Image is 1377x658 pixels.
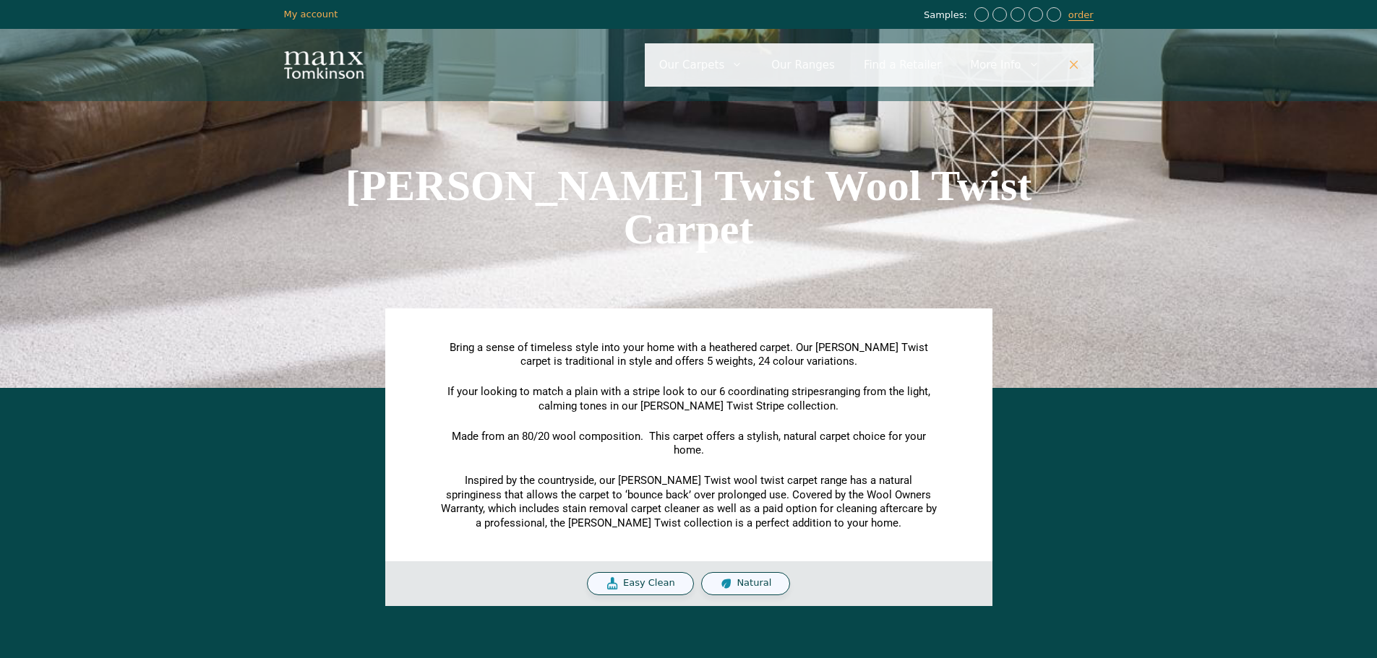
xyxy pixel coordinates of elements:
[439,341,938,369] p: Bring a sense of timeless style into your home with a heathered carpet. Our [PERSON_NAME] Twist c...
[284,51,364,79] img: Manx Tomkinson
[439,385,938,413] p: If your looking to match a plain with a stripe look to our 6 coordinating stripes
[439,430,938,458] p: Made from an 80/20 wool composition. This carpet offers a stylish, natural carpet choice for your...
[539,385,930,412] span: ranging from the light, calming tones in our [PERSON_NAME] Twist Stripe collection.
[645,43,1094,87] nav: Primary
[737,577,771,589] span: Natural
[439,474,938,530] p: Inspired by the countryside, our [PERSON_NAME] Twist wool twist carpet range has a natural spring...
[284,9,338,20] a: My account
[1068,9,1094,21] a: order
[924,9,971,22] span: Samples:
[284,164,1094,251] h1: [PERSON_NAME] Twist Wool Twist Carpet
[1054,43,1094,87] a: Close Search Bar
[623,577,675,589] span: Easy Clean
